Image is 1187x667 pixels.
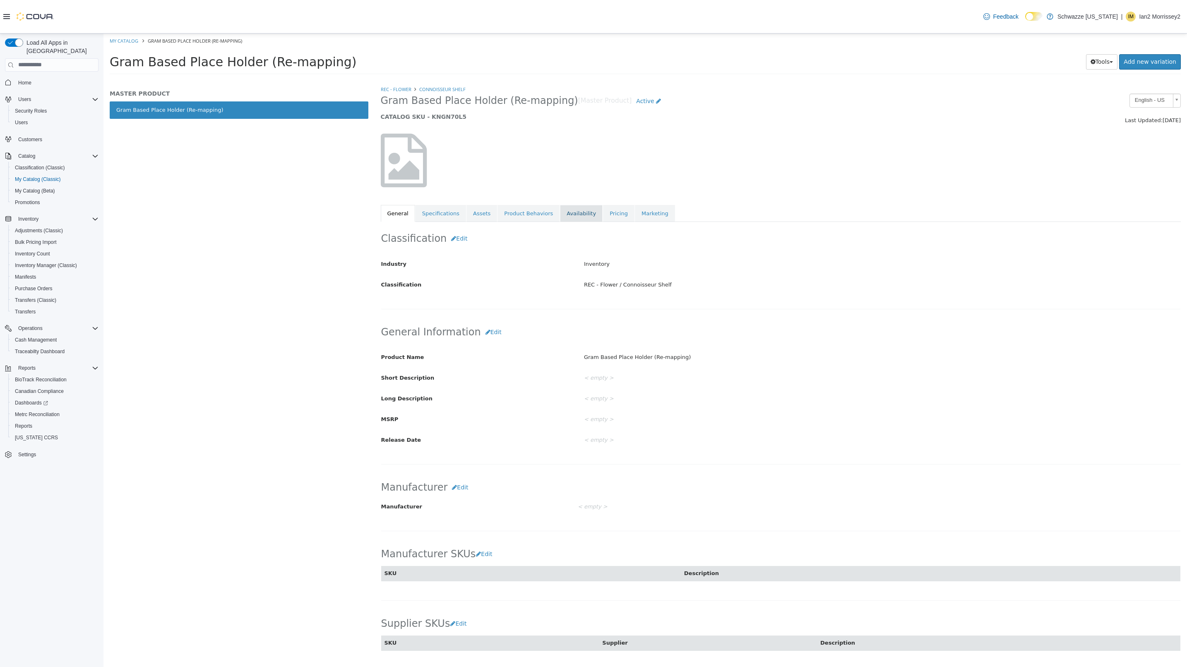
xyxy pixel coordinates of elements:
[15,434,58,441] span: [US_STATE] CCRS
[980,8,1022,25] a: Feedback
[17,12,54,21] img: Cova
[15,262,77,269] span: Inventory Manager (Classic)
[12,284,56,294] a: Purchase Orders
[499,606,524,612] span: Supplier
[12,237,60,247] a: Bulk Pricing Import
[15,214,42,224] button: Inventory
[346,583,368,598] button: Edit
[12,174,64,184] a: My Catalog (Classic)
[12,106,50,116] a: Security Roles
[1128,12,1134,22] span: IM
[12,421,36,431] a: Reports
[1021,84,1059,90] span: Last Updated:
[344,446,369,462] button: Edit
[15,239,57,246] span: Bulk Pricing Import
[15,227,63,234] span: Adjustments (Classic)
[12,335,60,345] a: Cash Management
[23,39,99,55] span: Load All Apps in [GEOGRAPHIC_DATA]
[15,78,35,88] a: Home
[8,173,102,185] button: My Catalog (Classic)
[15,297,56,303] span: Transfers (Classic)
[12,226,66,236] a: Adjustments (Classic)
[500,171,531,189] a: Pricing
[15,164,65,171] span: Classification (Classic)
[12,409,63,419] a: Metrc Reconciliation
[983,21,1014,36] button: Tools
[15,323,99,333] span: Operations
[281,537,293,543] span: SKU
[457,171,499,189] a: Availability
[12,163,99,173] span: Classification (Classic)
[12,421,99,431] span: Reports
[8,374,102,385] button: BioTrack Reconciliation
[278,470,319,476] span: Manufacturer
[581,537,615,543] span: Description
[12,347,99,356] span: Traceabilty Dashboard
[343,197,368,213] button: Edit
[474,244,1083,259] div: REC - Flower / Connoisseur Shelf
[12,249,53,259] a: Inventory Count
[15,176,61,183] span: My Catalog (Classic)
[12,307,39,317] a: Transfers
[8,197,102,208] button: Promotions
[277,79,875,87] h5: CATALOG SKU - KNGN70L5
[8,236,102,248] button: Bulk Pricing Import
[394,171,456,189] a: Product Behaviors
[717,606,752,612] span: Description
[474,337,1083,352] div: < empty >
[15,94,34,104] button: Users
[277,61,475,74] span: Gram Based Place Holder (Re-mapping)
[18,96,31,103] span: Users
[1126,12,1136,22] div: Ian2 Morrissey2
[278,227,303,234] span: Industry
[2,448,102,460] button: Settings
[8,271,102,283] button: Manifests
[278,341,331,347] span: Short Description
[18,153,35,159] span: Catalog
[15,363,39,373] button: Reports
[278,383,295,389] span: MSRP
[278,403,318,409] span: Release Date
[15,214,99,224] span: Inventory
[2,133,102,145] button: Customers
[15,388,64,395] span: Canadian Compliance
[15,119,28,126] span: Users
[1059,84,1077,90] span: [DATE]
[6,56,265,64] h5: MASTER PRODUCT
[15,423,32,429] span: Reports
[363,171,394,189] a: Assets
[12,186,99,196] span: My Catalog (Beta)
[6,68,265,85] a: Gram Based Place Holder (Re-mapping)
[12,347,68,356] a: Traceabilty Dashboard
[277,53,308,59] a: REC - Flower
[15,308,36,315] span: Transfers
[15,400,48,406] span: Dashboards
[8,397,102,409] a: Dashboards
[12,106,99,116] span: Security Roles
[474,400,1083,414] div: < empty >
[312,171,363,189] a: Specifications
[2,150,102,162] button: Catalog
[1026,60,1066,73] span: English - US
[278,197,1077,213] h2: Classification
[531,171,572,189] a: Marketing
[12,386,67,396] a: Canadian Compliance
[12,197,99,207] span: Promotions
[6,4,35,10] a: My Catalog
[18,216,38,222] span: Inventory
[12,272,99,282] span: Manifests
[15,134,99,144] span: Customers
[12,386,99,396] span: Canadian Compliance
[8,283,102,294] button: Purchase Orders
[474,466,1016,481] div: < empty >
[15,274,36,280] span: Manifests
[44,4,139,10] span: Gram Based Place Holder (Re-mapping)
[12,118,99,128] span: Users
[8,432,102,443] button: [US_STATE] CCRS
[12,186,58,196] a: My Catalog (Beta)
[474,379,1083,393] div: < empty >
[316,53,362,59] a: Connoisseur Shelf
[12,335,99,345] span: Cash Management
[15,337,57,343] span: Cash Management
